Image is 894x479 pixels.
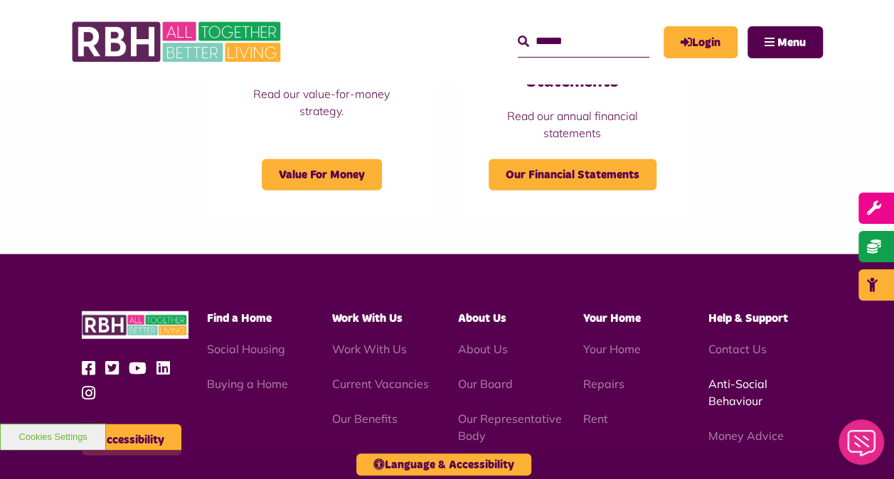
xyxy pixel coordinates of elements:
[82,311,188,339] img: RBH
[332,411,398,426] a: Our Benefits
[457,342,507,356] a: About Us
[708,429,784,443] a: Money Advice
[708,342,767,356] a: Contact Us
[332,377,429,391] a: Current Vacancies
[747,26,823,58] button: Navigation
[708,377,767,408] a: Anti-Social Behaviour
[207,377,288,391] a: Buying a Home
[71,14,284,70] img: RBH
[583,342,641,356] a: Your Home
[777,37,806,48] span: Menu
[830,415,894,479] iframe: Netcall Web Assistant for live chat
[583,377,624,391] a: Repairs
[332,342,407,356] a: Work With Us
[583,411,608,426] a: Rent
[457,377,512,391] a: Our Board
[207,313,272,324] span: Find a Home
[583,313,641,324] span: Your Home
[486,107,659,141] p: Read our annual financial statements
[708,313,788,324] span: Help & Support
[664,26,738,58] a: MyRBH
[207,342,285,356] a: Social Housing - open in a new tab
[262,159,382,190] span: Value For Money
[457,313,506,324] span: About Us
[332,313,403,324] span: Work With Us
[82,424,181,456] button: Accessibility
[489,159,656,190] span: Our Financial Statements
[457,411,561,443] a: Our Representative Body
[518,26,649,57] input: Search
[235,85,408,119] p: Read our value-for-money strategy.
[356,453,531,475] button: Language & Accessibility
